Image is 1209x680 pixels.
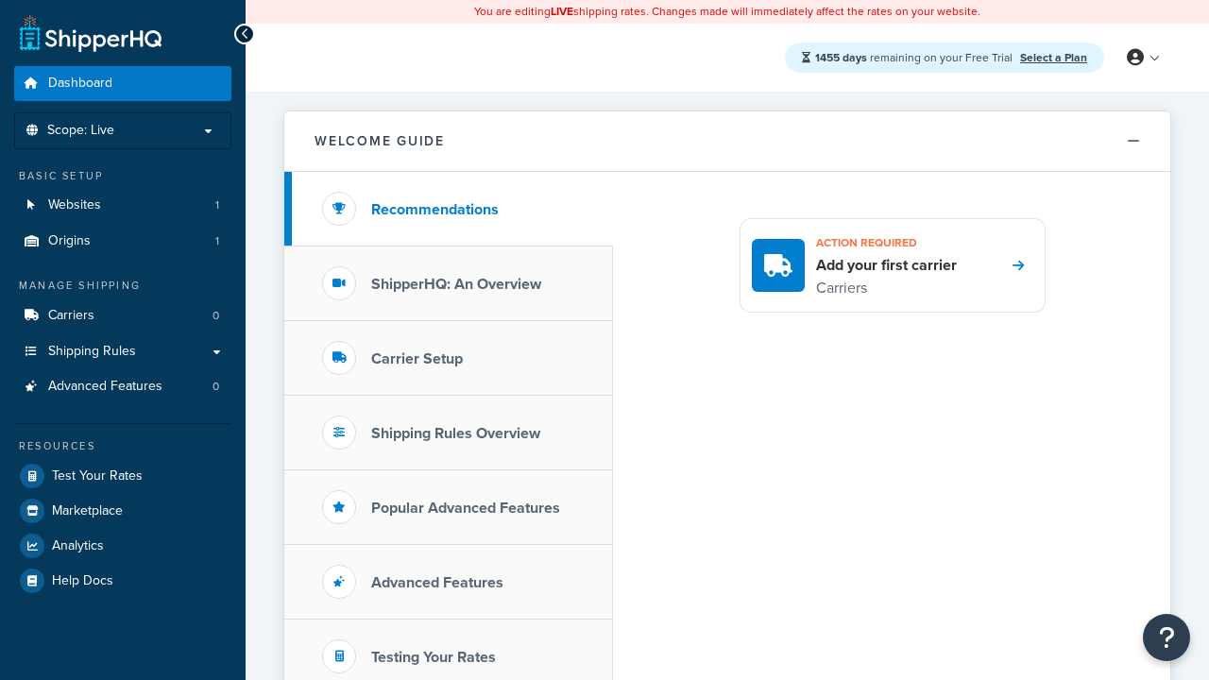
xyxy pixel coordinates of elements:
[14,438,231,454] div: Resources
[14,168,231,184] div: Basic Setup
[215,197,219,213] span: 1
[284,111,1170,172] button: Welcome Guide
[14,188,231,223] a: Websites1
[815,49,867,66] strong: 1455 days
[48,197,101,213] span: Websites
[14,369,231,404] a: Advanced Features0
[371,350,463,367] h3: Carrier Setup
[14,298,231,333] a: Carriers0
[315,134,445,148] h2: Welcome Guide
[215,233,219,249] span: 1
[371,649,496,666] h3: Testing Your Rates
[14,459,231,493] a: Test Your Rates
[48,76,112,92] span: Dashboard
[14,188,231,223] li: Websites
[1020,49,1087,66] a: Select a Plan
[14,334,231,369] a: Shipping Rules
[371,201,499,218] h3: Recommendations
[371,425,540,442] h3: Shipping Rules Overview
[213,308,219,324] span: 0
[48,233,91,249] span: Origins
[213,379,219,395] span: 0
[14,494,231,528] a: Marketplace
[551,3,573,20] b: LIVE
[14,369,231,404] li: Advanced Features
[14,224,231,259] li: Origins
[371,574,503,591] h3: Advanced Features
[816,276,957,300] p: Carriers
[48,344,136,360] span: Shipping Rules
[14,298,231,333] li: Carriers
[52,468,143,484] span: Test Your Rates
[48,308,94,324] span: Carriers
[371,276,541,293] h3: ShipperHQ: An Overview
[52,538,104,554] span: Analytics
[14,564,231,598] a: Help Docs
[816,255,957,276] h4: Add your first carrier
[14,224,231,259] a: Origins1
[52,503,123,519] span: Marketplace
[1143,614,1190,661] button: Open Resource Center
[371,500,560,517] h3: Popular Advanced Features
[14,529,231,563] a: Analytics
[815,49,1015,66] span: remaining on your Free Trial
[14,66,231,101] a: Dashboard
[47,123,114,139] span: Scope: Live
[48,379,162,395] span: Advanced Features
[14,278,231,294] div: Manage Shipping
[816,230,957,255] h3: Action required
[52,573,113,589] span: Help Docs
